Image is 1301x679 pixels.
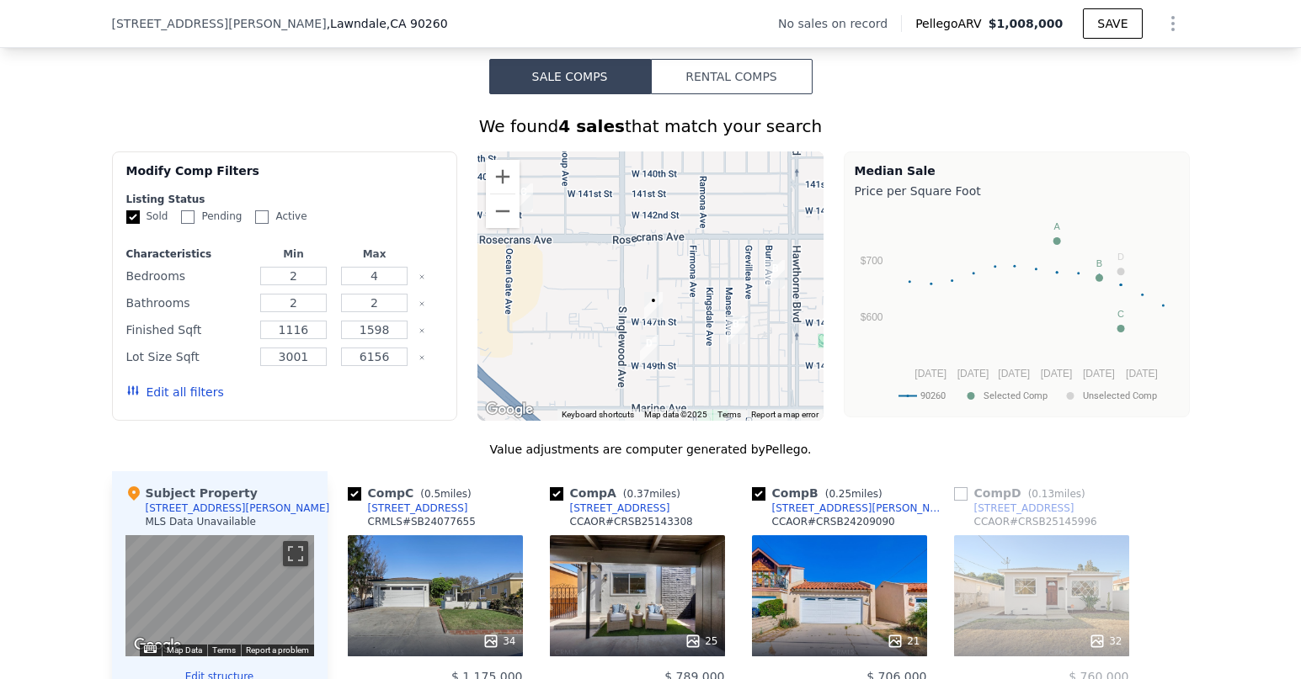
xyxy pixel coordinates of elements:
[1096,258,1101,268] text: B
[483,633,515,650] div: 34
[829,488,851,500] span: 0.25
[998,368,1030,379] text: [DATE]
[752,485,889,501] div: Comp B
[855,179,1179,203] div: Price per Square Foot
[348,501,468,515] a: [STREET_ADDRESS]
[1126,368,1158,379] text: [DATE]
[550,485,687,501] div: Comp A
[413,488,477,500] span: ( miles)
[489,59,651,94] button: Sale Comps
[212,645,236,655] a: Terms (opens in new tab)
[486,160,520,194] button: Zoom in
[125,485,258,501] div: Subject Property
[974,501,1074,515] div: [STREET_ADDRESS]
[640,335,658,363] div: 4709 W 149th St
[562,409,634,421] button: Keyboard shortcuts
[255,210,269,224] input: Active
[685,633,717,650] div: 25
[112,15,327,32] span: [STREET_ADDRESS][PERSON_NAME]
[1117,252,1124,262] text: D
[644,410,707,419] span: Map data ©2025
[126,210,168,224] label: Sold
[627,488,650,500] span: 0.37
[1083,8,1142,39] button: SAVE
[130,634,185,656] img: Google
[766,260,785,289] div: 14508 Burin Ave
[989,17,1064,30] span: $1,008,000
[957,368,989,379] text: [DATE]
[130,634,185,656] a: Open this area in Google Maps (opens a new window)
[515,183,533,212] div: 5017 W 142nd St
[616,488,687,500] span: ( miles)
[482,399,537,421] a: Open this area in Google Maps (opens a new window)
[482,399,537,421] img: Google
[818,488,889,500] span: ( miles)
[255,210,307,224] label: Active
[181,210,195,224] input: Pending
[419,273,425,280] button: Clear
[112,441,1190,458] div: Value adjustments are computer generated by Pellego .
[146,515,257,528] div: MLS Data Unavailable
[338,247,412,261] div: Max
[368,501,468,515] div: [STREET_ADDRESS]
[146,501,330,515] div: [STREET_ADDRESS][PERSON_NAME]
[126,210,140,224] input: Sold
[126,247,250,261] div: Characteristics
[570,515,693,528] div: CCAOR # CRSB25143308
[752,501,947,515] a: [STREET_ADDRESS][PERSON_NAME]
[419,327,425,334] button: Clear
[727,316,745,344] div: 14728 Mansel Ave
[920,391,946,402] text: 90260
[1083,391,1157,402] text: Unselected Comp
[126,318,250,342] div: Finished Sqft
[860,311,882,323] text: $600
[915,15,989,32] span: Pellego ARV
[914,368,946,379] text: [DATE]
[419,300,425,307] button: Clear
[717,410,741,419] a: Terms (opens in new tab)
[1117,309,1124,319] text: C
[144,645,156,653] button: Keyboard shortcuts
[126,162,444,193] div: Modify Comp Filters
[256,247,330,261] div: Min
[387,17,448,30] span: , CA 90260
[125,535,314,656] div: Map
[126,264,250,288] div: Bedrooms
[283,541,308,566] button: Toggle fullscreen view
[651,59,813,94] button: Rental Comps
[1040,368,1072,379] text: [DATE]
[974,515,1097,528] div: CCAOR # CRSB25145996
[486,194,520,228] button: Zoom out
[125,535,314,656] div: Street View
[550,501,670,515] a: [STREET_ADDRESS]
[570,501,670,515] div: [STREET_ADDRESS]
[1089,633,1122,650] div: 32
[126,384,224,401] button: Edit all filters
[887,633,920,650] div: 21
[126,345,250,369] div: Lot Size Sqft
[126,291,250,315] div: Bathrooms
[348,485,478,501] div: Comp C
[181,210,242,224] label: Pending
[167,645,202,656] button: Map Data
[772,501,947,515] div: [STREET_ADDRESS][PERSON_NAME]
[1082,368,1114,379] text: [DATE]
[112,114,1190,138] div: We found that match your search
[644,292,663,321] div: 14631 Condon Ave
[984,391,1048,402] text: Selected Comp
[1156,7,1190,40] button: Show Options
[246,645,309,655] a: Report a problem
[772,515,895,528] div: CCAOR # CRSB24209090
[855,203,1179,413] svg: A chart.
[954,485,1092,501] div: Comp D
[751,410,818,419] a: Report a map error
[954,501,1074,515] a: [STREET_ADDRESS]
[368,515,476,528] div: CRMLS # SB24077655
[1053,221,1060,231] text: A
[126,193,444,206] div: Listing Status
[1032,488,1054,500] span: 0.13
[558,116,625,136] strong: 4 sales
[424,488,440,500] span: 0.5
[419,354,425,361] button: Clear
